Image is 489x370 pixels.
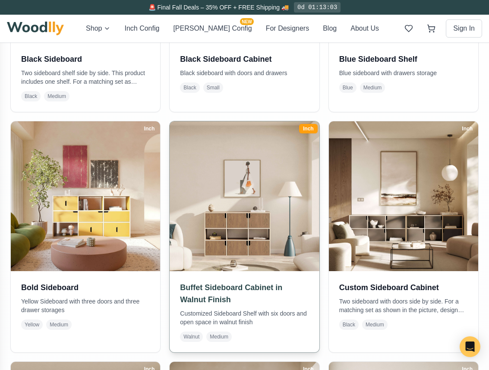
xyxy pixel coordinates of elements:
[360,82,385,93] span: Medium
[44,91,69,101] span: Medium
[339,53,468,65] h3: Blue Sideboard Shelf
[21,319,43,330] span: Yellow
[460,336,480,357] div: Open Intercom Messenger
[180,82,199,93] span: Black
[180,69,309,77] p: Black sideboard with doors and drawers
[339,319,359,330] span: Black
[446,19,482,38] button: Sign In
[21,281,150,294] h3: Bold Sideboard
[294,2,341,13] div: 0d 01:13:03
[339,82,356,93] span: Blue
[124,23,159,34] button: Inch Config
[299,124,318,133] div: Inch
[458,124,476,133] div: Inch
[180,53,309,65] h3: Black Sideboard Cabinet
[148,4,289,11] span: 🚨 Final Fall Deals – 35% OFF + FREE Shipping 🚚
[21,91,41,101] span: Black
[339,69,468,77] p: Blue sideboard with drawers storage
[21,53,150,65] h3: Black Sideboard
[350,23,379,34] button: About Us
[206,332,232,342] span: Medium
[166,118,323,275] img: Buffet Sideboard Cabinet in Walnut Finish
[240,18,253,25] span: NEW
[266,23,309,34] button: For Designers
[329,121,478,271] img: Custom Sideboard Cabinet
[180,309,309,326] p: Customized Sideboard Shelf with six doors and open space in walnut finish
[180,281,309,306] h3: Buffet Sideboard Cabinet in Walnut Finish
[7,22,64,35] img: Woodlly
[180,332,203,342] span: Walnut
[339,281,468,294] h3: Custom Sideboard Cabinet
[323,23,337,34] button: Blog
[11,121,160,271] img: Bold Sideboard
[86,23,110,34] button: Shop
[46,319,72,330] span: Medium
[140,124,159,133] div: Inch
[339,297,468,314] p: Two sideboard with doors side by side. For a matching set as shown in the picture, design and pur...
[21,69,150,86] p: Two sideboard shelf side by side. This product includes one shelf. For a matching set as shown in...
[173,23,252,34] button: [PERSON_NAME] ConfigNEW
[203,82,223,93] span: Small
[362,319,388,330] span: Medium
[21,297,150,314] p: Yellow Sideboard with three doors and three drawer storages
